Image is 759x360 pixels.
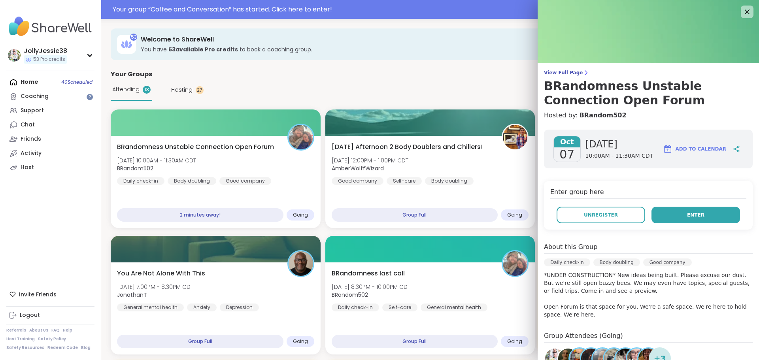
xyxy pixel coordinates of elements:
div: Invite Friends [6,287,94,302]
img: ShareWell Logomark [663,144,672,154]
img: BRandom502 [503,251,527,276]
span: Your Groups [111,70,152,79]
span: [DATE] 7:00PM - 8:30PM CDT [117,283,193,291]
span: Going [293,338,308,345]
div: JollyJessie38 [24,47,67,55]
div: 53 [130,34,137,41]
span: Oct [554,136,580,147]
a: Support [6,104,94,118]
span: Hosting [171,86,193,94]
span: Going [293,212,308,218]
span: [DATE] 10:00AM - 11:30AM CDT [117,156,196,164]
a: About Us [29,328,48,333]
div: General mental health [421,303,487,311]
h3: BRandomness Unstable Connection Open Forum [544,79,753,107]
div: General mental health [117,303,184,311]
span: View Full Page [544,70,753,76]
div: Chat [21,121,35,129]
span: BRandomness last call [332,269,405,278]
div: Activity [21,149,42,157]
div: Daily check-in [117,177,164,185]
img: BRandom502 [289,125,313,149]
img: JonathanT [289,251,313,276]
img: ShareWell Nav Logo [6,13,94,40]
a: Safety Policy [38,336,66,342]
a: FAQ [51,328,60,333]
img: AmberWolffWizard [503,125,527,149]
div: Host [21,164,34,172]
h4: Group Attendees (Going) [544,331,753,343]
div: Depression [220,303,259,311]
a: Host Training [6,336,35,342]
a: Logout [6,308,94,322]
div: Coaching [21,92,49,100]
b: JonathanT [117,291,147,299]
a: Redeem Code [47,345,78,351]
div: Logout [20,311,40,319]
span: [DATE] 12:00PM - 1:00PM CDT [332,156,408,164]
a: Blog [81,345,91,351]
b: BRandom502 [117,164,153,172]
span: Attending [112,85,140,94]
a: Chat [6,118,94,132]
div: Good company [332,177,383,185]
div: 2 minutes away! [117,208,283,222]
div: Good company [643,258,692,266]
p: *UNDER CONSTRUCTION* New ideas being built. Please excuse our dust. But we're still open buzzy be... [544,271,753,319]
div: Daily check-in [544,258,590,266]
div: Anxiety [187,303,217,311]
span: Going [507,212,522,218]
div: 27 [196,86,204,94]
div: Daily check-in [332,303,379,311]
div: Body doubling [593,258,640,266]
a: Friends [6,132,94,146]
span: 10:00AM - 11:30AM CDT [585,152,653,160]
div: 13 [143,86,151,94]
span: [DATE] 8:30PM - 10:00PM CDT [332,283,410,291]
span: Going [507,338,522,345]
div: Group Full [117,335,283,348]
h4: Hosted by: [544,111,753,120]
span: Enter [687,211,704,219]
div: Support [21,107,44,115]
a: Safety Resources [6,345,44,351]
a: Referrals [6,328,26,333]
a: BRandom502 [579,111,626,120]
div: Friends [21,135,41,143]
span: You Are Not Alone With This [117,269,205,278]
span: Add to Calendar [676,145,726,153]
span: 53 Pro credits [33,56,65,63]
div: Your group “ Coffee and Conversation ” has started. Click here to enter! [113,5,754,14]
button: Add to Calendar [659,139,730,158]
b: AmberWolffWizard [332,164,384,172]
span: BRandomness Unstable Connection Open Forum [117,142,274,152]
h4: Enter group here [550,187,746,199]
b: 53 available Pro credit s [168,45,238,53]
div: Group Full [332,335,498,348]
a: Activity [6,146,94,160]
div: Self-care [382,303,417,311]
div: Body doubling [168,177,216,185]
div: Body doubling [425,177,474,185]
span: Unregister [584,211,618,219]
div: Self-care [387,177,422,185]
span: [DATE] [585,138,653,151]
div: Group Full [332,208,498,222]
button: Enter [651,207,740,223]
img: JollyJessie38 [8,49,21,62]
b: BRandom502 [332,291,368,299]
div: Good company [219,177,271,185]
span: 07 [559,147,574,162]
h3: You have to book a coaching group. [141,45,669,53]
button: Unregister [557,207,645,223]
a: Coaching [6,89,94,104]
span: [DATE] Afternoon 2 Body Doublers and Chillers! [332,142,483,152]
h3: Welcome to ShareWell [141,35,669,44]
a: Host [6,160,94,175]
a: View Full PageBRandomness Unstable Connection Open Forum [544,70,753,107]
a: Help [63,328,72,333]
h4: About this Group [544,242,597,252]
iframe: Spotlight [87,94,93,100]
